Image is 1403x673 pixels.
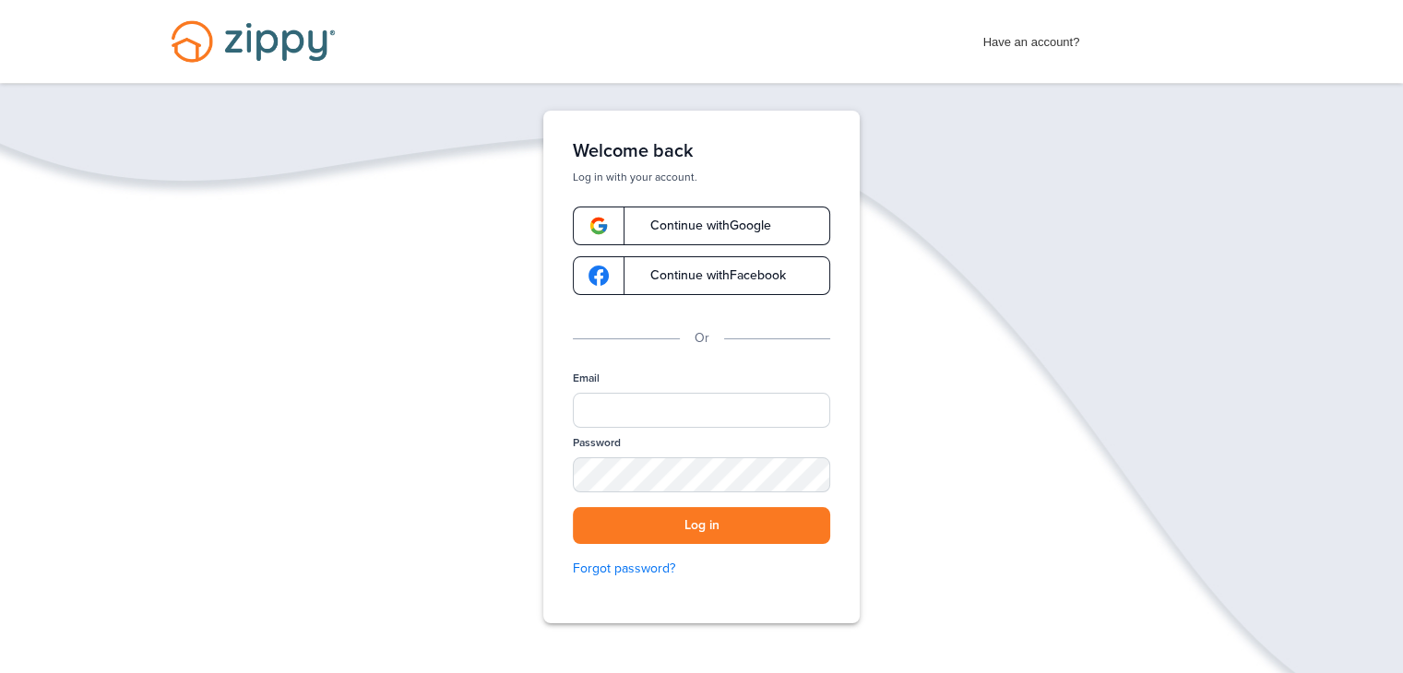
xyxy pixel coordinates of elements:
[573,140,830,162] h1: Welcome back
[695,328,709,348] p: Or
[589,216,609,236] img: google-logo
[573,507,830,545] button: Log in
[573,371,600,386] label: Email
[983,23,1080,53] span: Have an account?
[573,393,830,428] input: Email
[573,170,830,184] p: Log in with your account.
[573,207,830,245] a: google-logoContinue withGoogle
[632,269,786,282] span: Continue with Facebook
[573,256,830,295] a: google-logoContinue withFacebook
[573,435,621,451] label: Password
[589,266,609,286] img: google-logo
[573,457,830,492] input: Password
[573,559,830,579] a: Forgot password?
[632,219,771,232] span: Continue with Google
